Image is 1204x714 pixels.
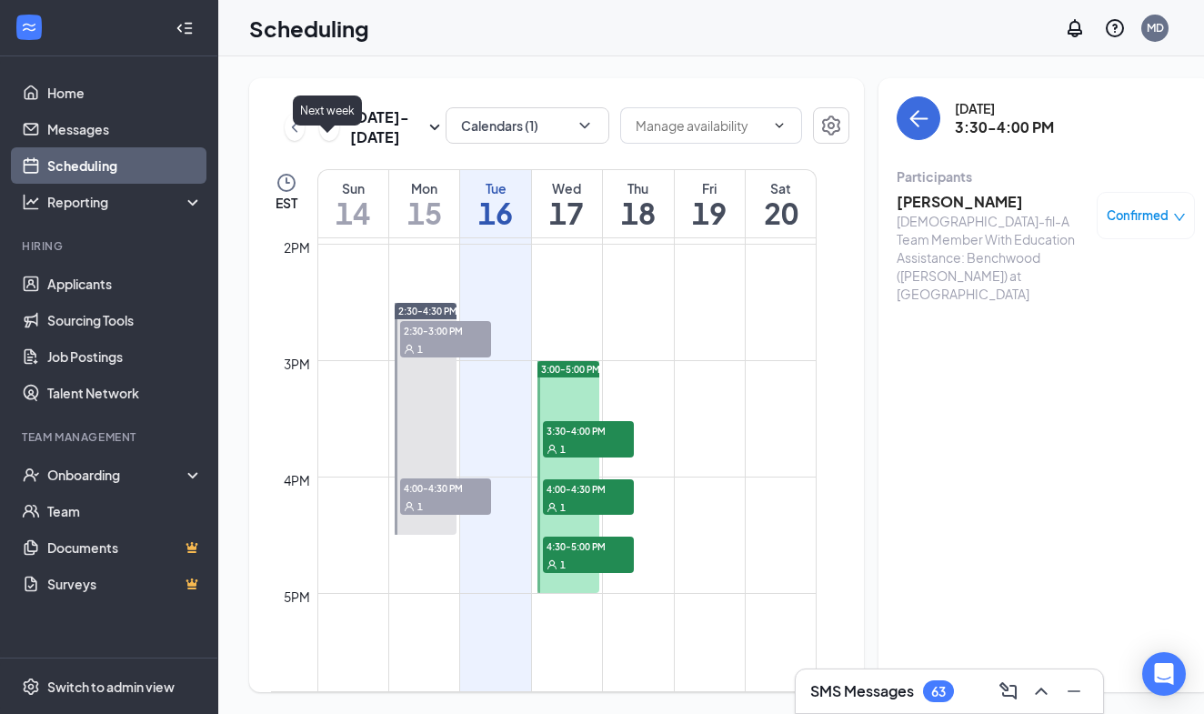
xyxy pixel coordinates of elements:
svg: WorkstreamLogo [20,18,38,36]
a: Applicants [47,266,203,302]
h1: 19 [675,197,745,228]
svg: User [404,501,415,512]
svg: ChevronDown [772,118,787,133]
div: Fri [675,179,745,197]
div: MD [1147,20,1164,35]
svg: Clock [276,172,297,194]
span: Confirmed [1107,206,1169,225]
span: down [1173,211,1186,224]
button: back-button [897,96,940,140]
svg: ChevronLeft [286,116,304,138]
div: 2pm [280,237,314,257]
svg: Settings [22,678,40,696]
svg: SmallChevronDown [424,116,446,138]
a: Scheduling [47,147,203,184]
span: 1 [417,343,423,356]
svg: ComposeMessage [998,680,1019,702]
svg: ArrowLeft [908,107,929,129]
div: Wed [532,179,602,197]
a: September 20, 2025 [746,170,816,237]
button: ChevronUp [1027,677,1056,706]
div: Team Management [22,429,199,445]
span: 4:00-4:30 PM [543,479,634,498]
span: EST [276,194,297,212]
div: 63 [931,684,946,699]
a: Settings [813,107,849,147]
svg: ChevronDown [576,116,594,135]
div: [DEMOGRAPHIC_DATA]-fil-A Team Member With Education Assistance: Benchwood ([PERSON_NAME]) at [GEO... [897,212,1088,303]
a: Talent Network [47,375,203,411]
svg: User [547,444,557,455]
div: Thu [603,179,673,197]
button: Minimize [1059,677,1089,706]
div: Onboarding [47,466,187,484]
svg: ChevronUp [1030,680,1052,702]
div: [DATE] [955,99,1054,117]
a: Messages [47,111,203,147]
svg: UserCheck [22,466,40,484]
a: September 17, 2025 [532,170,602,237]
h3: 3:30-4:00 PM [955,117,1054,137]
button: ChevronLeft [285,114,305,141]
span: 1 [560,443,566,456]
h1: 20 [746,197,816,228]
span: 1 [417,500,423,513]
svg: Notifications [1064,17,1086,39]
a: September 18, 2025 [603,170,673,237]
svg: Minimize [1063,680,1085,702]
div: Sun [318,179,388,197]
h1: 14 [318,197,388,228]
a: SurveysCrown [47,566,203,602]
div: Reporting [47,193,204,211]
a: Job Postings [47,338,203,375]
div: Open Intercom Messenger [1142,652,1186,696]
span: 4:00-4:30 PM [400,478,491,497]
div: 5pm [280,587,314,607]
svg: QuestionInfo [1104,17,1126,39]
svg: Settings [820,115,842,136]
h1: 17 [532,197,602,228]
button: Settings [813,107,849,144]
input: Manage availability [636,116,765,136]
div: 4pm [280,470,314,490]
h3: [DATE] - [DATE] [350,107,424,147]
a: September 16, 2025 [460,170,530,237]
svg: User [547,502,557,513]
button: Calendars (1)ChevronDown [446,107,609,144]
span: 1 [560,501,566,514]
span: 4:30-5:00 PM [543,537,634,555]
h1: 18 [603,197,673,228]
div: Switch to admin view [47,678,175,696]
span: 3:00-5:00 PM [541,363,600,376]
h3: [PERSON_NAME] [897,192,1088,212]
span: 3:30-4:00 PM [543,421,634,439]
svg: User [547,559,557,570]
a: September 14, 2025 [318,170,388,237]
div: Sat [746,179,816,197]
div: Tue [460,179,530,197]
span: 1 [560,558,566,571]
div: Hiring [22,238,199,254]
div: 3pm [280,354,314,374]
h1: Scheduling [249,13,369,44]
h3: SMS Messages [810,681,914,701]
span: 2:30-4:30 PM [398,305,457,317]
a: Team [47,493,203,529]
svg: Collapse [176,19,194,37]
svg: Analysis [22,193,40,211]
a: September 19, 2025 [675,170,745,237]
a: Sourcing Tools [47,302,203,338]
h1: 15 [389,197,459,228]
a: Home [47,75,203,111]
svg: User [404,344,415,355]
div: Mon [389,179,459,197]
div: Next week [293,96,362,126]
div: Participants [897,167,1195,186]
h1: 16 [460,197,530,228]
a: September 15, 2025 [389,170,459,237]
a: DocumentsCrown [47,529,203,566]
span: 2:30-3:00 PM [400,321,491,339]
button: ComposeMessage [994,677,1023,706]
